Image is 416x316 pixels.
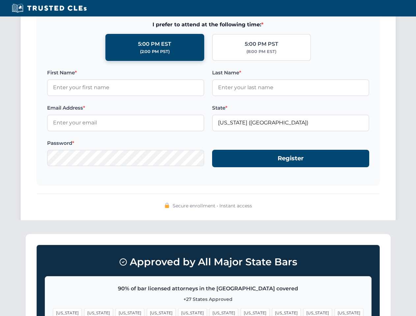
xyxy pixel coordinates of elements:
[138,40,171,48] div: 5:00 PM EST
[47,20,369,29] span: I prefer to attend at the following time:
[47,79,204,96] input: Enter your first name
[47,69,204,77] label: First Name
[10,3,89,13] img: Trusted CLEs
[53,284,363,293] p: 90% of bar licensed attorneys in the [GEOGRAPHIC_DATA] covered
[245,40,278,48] div: 5:00 PM PST
[212,79,369,96] input: Enter your last name
[212,150,369,167] button: Register
[212,69,369,77] label: Last Name
[212,115,369,131] input: Florida (FL)
[246,48,276,55] div: (8:00 PM EST)
[47,104,204,112] label: Email Address
[164,203,170,208] img: 🔒
[47,115,204,131] input: Enter your email
[53,296,363,303] p: +27 States Approved
[212,104,369,112] label: State
[173,202,252,209] span: Secure enrollment • Instant access
[47,139,204,147] label: Password
[140,48,170,55] div: (2:00 PM PST)
[45,253,372,271] h3: Approved by All Major State Bars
